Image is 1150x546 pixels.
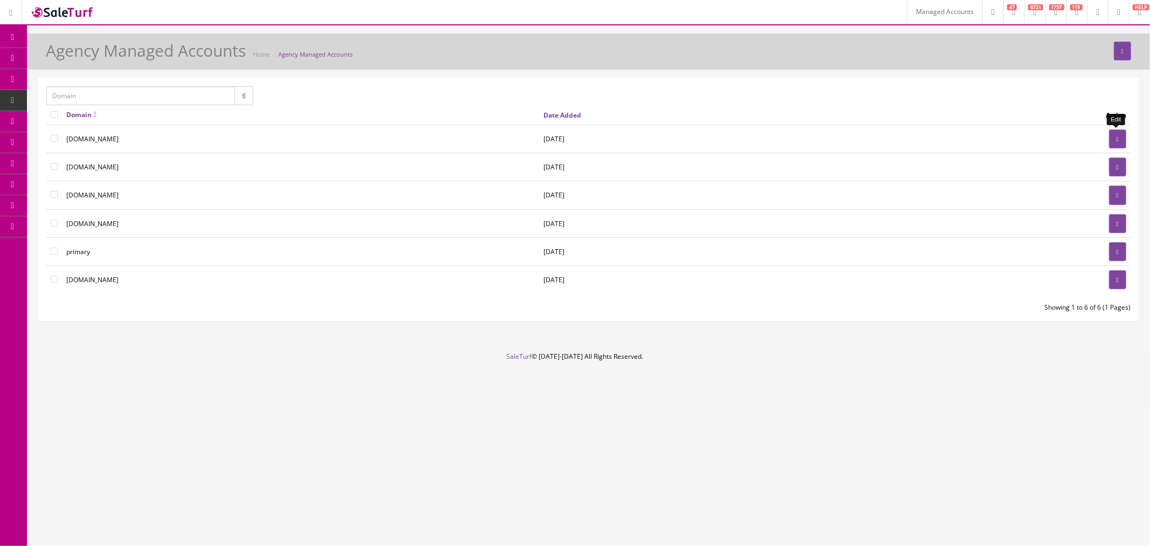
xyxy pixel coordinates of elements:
span: 1757 [1049,4,1064,10]
span: 6721 [1028,4,1043,10]
div: Edit [1107,114,1126,125]
h1: Agency Managed Accounts [46,42,246,59]
span: 47 [1007,4,1017,10]
input: Domain [46,86,235,105]
td: [DOMAIN_NAME] [62,265,539,294]
span: HELP [1133,4,1149,10]
a: Home [253,50,270,58]
img: SaleTurf [30,5,95,19]
td: [DOMAIN_NAME] [62,153,539,181]
a: SaleTurf [507,352,532,361]
a: Agency Managed Accounts [278,50,353,58]
td: primary [62,237,539,265]
td: [DOMAIN_NAME] [62,125,539,153]
div: Showing 1 to 6 of 6 (1 Pages) [589,303,1139,312]
td: [DATE] [539,181,903,209]
td: [DATE] [539,153,903,181]
td: [DOMAIN_NAME] [62,181,539,209]
td: [DATE] [539,209,903,237]
td: [DATE] [539,237,903,265]
td: Action [903,105,1131,125]
a: Date Added [543,111,581,120]
td: [DOMAIN_NAME] [62,209,539,237]
a: Domain [66,110,97,119]
span: 115 [1070,4,1083,10]
td: [DATE] [539,265,903,294]
td: [DATE] [539,125,903,153]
